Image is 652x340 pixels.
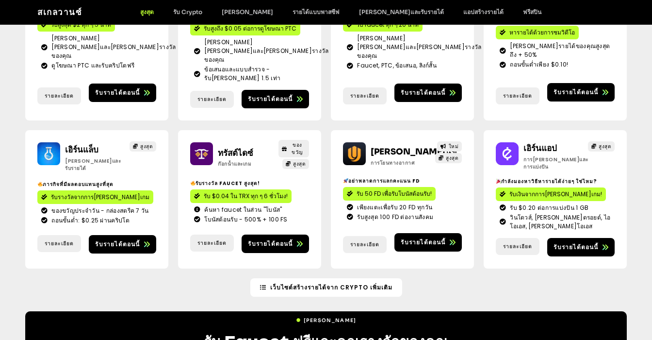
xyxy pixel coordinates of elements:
[449,143,459,150] font: ใหม่
[95,88,140,97] font: รับรายได้ตอนนี้
[599,143,611,150] font: สูงสุด
[501,178,597,185] font: กำลังมองหาวิธีหารายได้ง่ายๆ ใช่ไหม?
[343,87,387,104] a: รายละเอียด
[513,7,551,17] a: ฟรีสปิน
[496,26,579,39] a: หารายได้ด้วยการชมวิดีโอ
[554,243,598,251] font: รับรายได้ตอนนี้
[38,182,43,187] img: 🔥
[357,213,433,221] font: รับสูงสุด 100 FD ต่องานสังคม
[51,206,148,215] font: ของขวัญประจำวัน - กล่องสตรีค 7 วัน
[371,159,414,167] font: การโยนทางอากาศ
[43,181,114,188] font: ภารกิจที่มีผลตอบแทนสูงที่สุด
[242,235,309,253] a: รับรายได้ตอนนี้
[51,34,176,60] font: [PERSON_NAME][PERSON_NAME]และ[PERSON_NAME]รางวัลของคุณ
[204,65,280,82] font: ข้อเสนอและแบบสำรวจ - รับ[PERSON_NAME] 1.5 เท่า
[250,278,402,297] a: เว็บไซต์สร้างรายได้จาก Crypto เพิ่มเติม
[343,178,348,183] img: 🚀
[89,235,156,254] a: รับรายได้ตอนนี้
[51,20,111,29] font: รับสูงสุด $2 ทุก ๆ 5 นาที
[503,243,533,250] font: รายละเอียด
[37,190,153,204] a: รับรางวัลจากการ[PERSON_NAME]เกม
[51,193,149,201] font: รับรางวัลจากการ[PERSON_NAME]เกม
[349,7,454,17] a: [PERSON_NAME]และรับรายได้
[204,192,288,200] font: รับ $0.04 ใน TRX ทุก ๆ 6 ชั่วโมง!
[348,177,420,185] font: อย่าพลาดการแลกคะแนน Fd
[242,90,309,108] a: รับรายได้ตอนนี้
[51,216,130,224] font: ถอนขั้นต่ำ: $0.25 ผ่านคริปโต
[510,60,568,68] font: ถอนขั้นต่ำเพียง $0.10!
[190,189,292,203] a: รับ $0.04 ใน TRX ทุก ๆ 6 ชั่วโมง!
[283,7,349,17] a: รายได้แบบพาสซีฟ
[523,156,588,170] font: การ[PERSON_NAME]และการแบ่งปัน
[173,8,202,16] font: รับ Crypto
[222,8,273,16] font: [PERSON_NAME]
[270,283,392,291] font: เว็บไซต์สร้างรายได้จาก Crypto เพิ่มเติม
[204,205,282,214] font: ค้นหา faucet ในส่วน "โบนัส"
[204,215,288,223] font: โบนัสต้อนรับ - 500% + 100 FS
[343,18,423,32] a: รับ faucet ทุก ๆ 20 นาที
[463,8,504,16] font: แอปสร้างรายได้
[204,24,296,33] font: รับสูงถึง $0.05 ต่อการดูโฆษณา PTC
[547,238,615,256] a: รับรายได้ตอนนี้
[293,8,340,16] font: รายได้แบบพาสซีฟ
[371,147,457,157] a: [PERSON_NAME]นิช
[401,88,445,97] font: รับรายได้ตอนนี้
[435,153,462,163] a: สูงสุด
[437,141,462,152] a: ใหม่
[510,204,588,212] font: รับ $0.20 ต่อการแบ่งปัน 1 GB
[130,141,157,152] a: สูงสุด
[496,87,539,104] a: รายละเอียด
[248,239,293,248] font: รับรายได้ตอนนี้
[140,8,154,16] font: สูงสุด
[65,145,98,155] a: เอิร์นแล็บ
[454,7,513,17] a: แอปสร้างรายได้
[293,160,306,168] font: สูงสุด
[51,61,134,69] font: ดูโฆษณา PTC และรับคริปโตฟรี
[278,140,309,157] a: ของขวัญ
[523,143,557,153] a: เอิร์นแอป
[523,8,541,16] font: ฟรีสปิน
[65,157,121,172] font: [PERSON_NAME]และรับรายได้
[357,61,437,69] font: Faucet, PTC, ข้อเสนอ, ลิงก์สั้น
[190,91,234,108] a: รายละเอียด
[509,28,575,36] font: หารายได้ด้วยการชมวิดีโอ
[163,7,212,17] a: รับ Crypto
[248,95,293,103] font: รับรายได้ตอนนี้
[212,7,283,17] a: [PERSON_NAME]
[282,159,310,169] a: สูงสุด
[401,238,445,246] font: รับรายได้ตอนนี้
[343,236,387,253] a: รายละเอียด
[140,143,153,150] font: สูงสุด
[547,83,615,102] a: รับรายได้ตอนนี้
[510,42,610,59] font: [PERSON_NAME]รายได้ของคุณสูงสุดถึง + 50%
[37,18,115,32] a: รับสูงสุด $2 ทุก ๆ 5 นาที
[218,148,253,158] a: ทรัสต์ไดซ์
[197,239,227,247] font: รายละเอียด
[45,92,74,100] font: รายละเอียด
[130,7,163,17] a: สูงสุด
[190,22,300,35] a: รับสูงถึง $0.05 ต่อการดูโฆษณา PTC
[343,187,436,201] a: รับ 50 FD เพื่อรับโบนัสต้อนรับ!
[554,88,598,96] font: รับรายได้ตอนนี้
[359,8,444,16] font: [PERSON_NAME]และรับรายได้
[37,7,82,17] a: สเกลวานซ์
[588,141,615,152] a: สูงสุด
[292,141,303,156] font: ของขวัญ
[37,87,81,104] a: รายละเอียด
[190,235,234,252] a: รายละเอียด
[394,233,462,252] a: รับรายได้ตอนนี้
[350,241,380,248] font: รายละเอียด
[357,20,419,29] font: รับ faucet ทุก ๆ 20 นาที
[95,240,140,248] font: รับรายได้ตอนนี้
[45,240,74,247] font: รายละเอียด
[204,38,328,64] font: [PERSON_NAME][PERSON_NAME]และ[PERSON_NAME]รางวัลของคุณ
[503,92,533,100] font: รายละเอียด
[509,190,602,198] font: รับเงินจากการ[PERSON_NAME]เกม!
[130,7,551,17] nav: เมนู
[394,84,462,102] a: รับรายได้ตอนนี้
[196,180,260,187] font: รับรางวัล faucet สูงสุด!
